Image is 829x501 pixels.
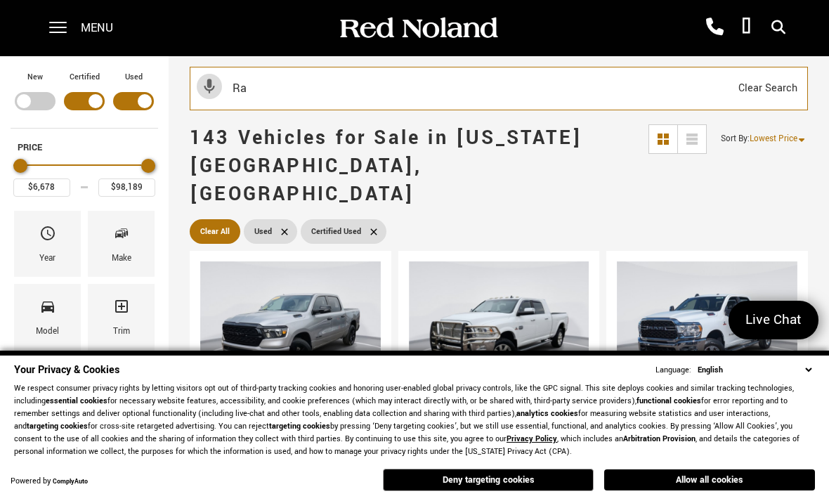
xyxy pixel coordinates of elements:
[14,211,81,277] div: YearYear
[14,363,119,377] span: Your Privacy & Cookies
[70,70,100,84] label: Certified
[729,301,818,339] a: Live Chat
[655,366,691,375] div: Language:
[14,382,815,458] p: We respect consumer privacy rights by letting visitors opt out of third-party tracking cookies an...
[53,477,88,486] a: ComplyAuto
[112,251,131,266] div: Make
[200,223,230,240] span: Clear All
[750,133,797,145] span: Lowest Price
[13,154,155,197] div: Price
[337,16,499,41] img: Red Noland Auto Group
[721,133,750,145] span: Sort By :
[13,178,70,197] input: Minimum
[311,223,361,240] span: Certified Used
[36,324,59,339] div: Model
[39,251,56,266] div: Year
[27,421,88,431] strong: targeting cookies
[617,261,797,397] div: 1 / 2
[200,261,381,397] div: 1 / 2
[11,70,158,128] div: Filter by Vehicle Type
[516,408,578,419] strong: analytics cookies
[113,324,130,339] div: Trim
[141,159,155,173] div: Maximum Price
[18,141,151,154] h5: Price
[88,211,155,277] div: MakeMake
[14,284,81,350] div: ModelModel
[190,67,808,110] input: Search Inventory
[637,396,701,406] strong: functional cookies
[409,261,589,397] img: 2015 Ram 2500 Laramie Longhorn 1
[738,311,809,330] span: Live Chat
[125,70,143,84] label: Used
[254,223,272,240] span: Used
[13,159,27,173] div: Minimum Price
[190,124,582,208] span: 143 Vehicles for Sale in [US_STATE][GEOGRAPHIC_DATA], [GEOGRAPHIC_DATA]
[694,363,815,377] select: Language Select
[39,294,56,324] span: Model
[604,469,815,490] button: Allow all cookies
[731,67,804,110] span: Clear Search
[113,294,130,324] span: Trim
[617,261,797,397] img: 2023 Ram 2500 Big Horn 1
[623,434,696,444] strong: Arbitration Provision
[98,178,155,197] input: Maximum
[88,284,155,350] div: TrimTrim
[383,469,594,491] button: Deny targeting cookies
[46,396,107,406] strong: essential cookies
[39,221,56,251] span: Year
[200,261,381,397] img: 2024 Ram 1500 Big Horn/Lone Star 1
[27,70,43,84] label: New
[507,434,557,444] a: Privacy Policy
[113,221,130,251] span: Make
[197,74,222,99] svg: Click to toggle on voice search
[269,421,330,431] strong: targeting cookies
[11,477,88,486] div: Powered by
[409,261,589,397] div: 1 / 2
